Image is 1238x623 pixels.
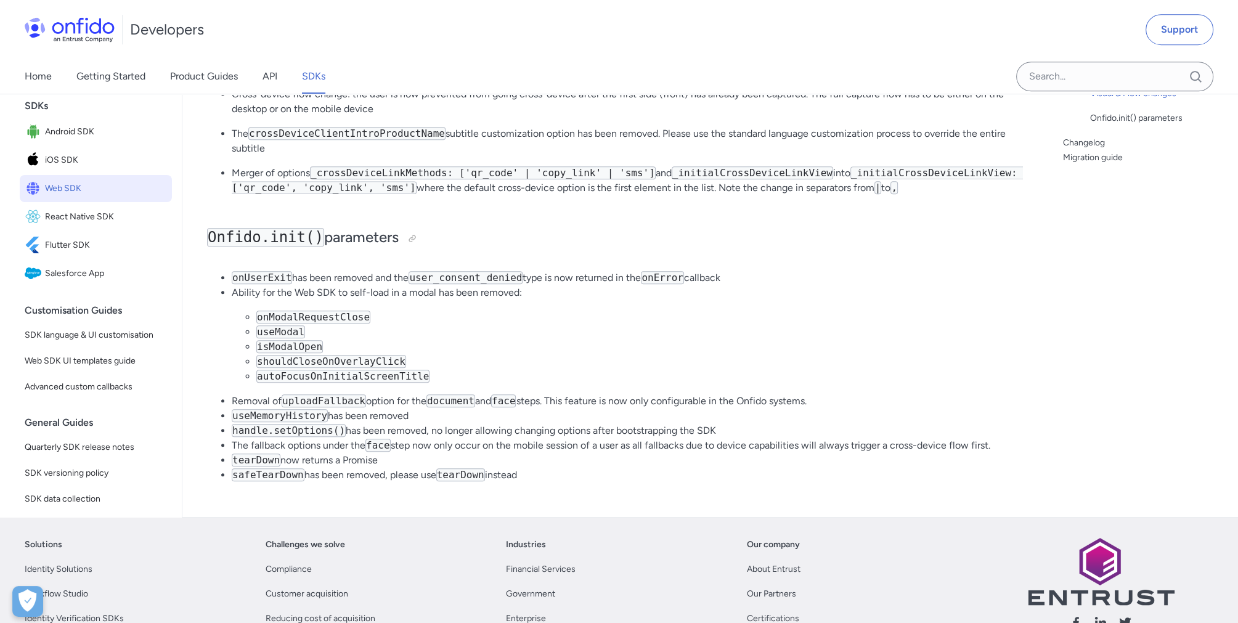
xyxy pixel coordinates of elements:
[491,394,516,407] code: face
[25,17,115,42] img: Onfido Logo
[266,562,312,577] a: Compliance
[232,166,1028,195] p: Merger of options and into where the default cross-device option is the first element in the list...
[20,349,172,373] a: Web SDK UI templates guide
[266,537,345,552] a: Challenges we solve
[25,410,177,435] div: General Guides
[248,127,446,140] code: crossDeviceClientIntroProductName
[130,20,204,39] h1: Developers
[747,587,796,601] a: Our Partners
[25,587,88,601] a: Workflow Studio
[890,181,898,194] code: ,
[45,180,167,197] span: Web SDK
[170,59,238,94] a: Product Guides
[232,271,1028,285] li: has been removed and the type is now returned in the callback
[1027,537,1175,606] img: Entrust logo
[302,59,325,94] a: SDKs
[25,180,45,197] img: IconWeb SDK
[256,355,406,368] code: shouldCloseOnOverlayClick
[20,232,172,259] a: IconFlutter SDKFlutter SDK
[25,208,45,226] img: IconReact Native SDK
[25,328,167,343] span: SDK language & UI customisation
[45,152,167,169] span: iOS SDK
[1016,62,1213,91] input: Onfido search input field
[20,203,172,230] a: IconReact Native SDKReact Native SDK
[409,271,523,284] code: user_consent_denied
[232,423,1028,438] li: has been removed, no longer allowing changing options after bootstrapping the SDK
[25,123,45,140] img: IconAndroid SDK
[232,438,1028,453] li: The fallback options under the step now only occur on the mobile session of a user as all fallbac...
[20,260,172,287] a: IconSalesforce AppSalesforce App
[672,166,833,179] code: _initialCrossDeviceLinkView
[25,354,167,369] span: Web SDK UI templates guide
[256,370,430,383] code: autoFocusOnInitialScreenTitle
[25,59,52,94] a: Home
[1063,150,1228,165] a: Migration guide
[20,175,172,202] a: IconWeb SDKWeb SDK
[12,586,43,617] button: Open Preferences
[256,325,305,338] code: useModal
[506,587,555,601] a: Government
[310,166,656,179] code: _crossDeviceLinkMethods: ['qr_code' | 'copy_link' | 'sms']
[45,237,167,254] span: Flutter SDK
[1146,14,1213,45] a: Support
[506,537,546,552] a: Industries
[20,118,172,145] a: IconAndroid SDKAndroid SDK
[25,265,45,282] img: IconSalesforce App
[232,409,1028,423] li: has been removed
[45,208,167,226] span: React Native SDK
[20,147,172,174] a: IconiOS SDKiOS SDK
[25,440,167,455] span: Quarterly SDK release notes
[232,394,1028,409] li: Removal of option for the and steps. This feature is now only configurable in the Onfido systems.
[232,453,1028,468] li: now returns a Promise
[256,340,323,353] code: isModalOpen
[12,586,43,617] div: Cookie Preferences
[232,468,304,481] code: safeTearDown
[641,271,683,284] code: onError
[506,562,576,577] a: Financial Services
[436,468,485,481] code: tearDown
[232,409,328,422] code: useMemoryHistory
[25,152,45,169] img: IconiOS SDK
[45,123,167,140] span: Android SDK
[45,265,167,282] span: Salesforce App
[1063,136,1228,150] a: Changelog
[365,439,391,452] code: face
[1090,111,1228,126] a: Onfido.init() parameters
[256,311,370,324] code: onModalRequestClose
[20,513,172,552] a: Integrating the Web SDK in webviews
[232,454,280,466] code: tearDown
[874,181,882,194] code: |
[20,375,172,399] a: Advanced custom callbacks
[20,435,172,460] a: Quarterly SDK release notes
[25,298,177,323] div: Customisation Guides
[266,587,348,601] a: Customer acquisition
[25,492,167,507] span: SDK data collection
[25,94,177,118] div: SDKs
[25,466,167,481] span: SDK versioning policy
[25,537,62,552] a: Solutions
[25,562,92,577] a: Identity Solutions
[232,166,1023,194] code: _initialCrossDeviceLinkView: ['qr_code', 'copy_link', 'sms']
[25,237,45,254] img: IconFlutter SDK
[232,468,1028,483] li: has been removed, please use instead
[25,380,167,394] span: Advanced custom callbacks
[76,59,145,94] a: Getting Started
[20,323,172,348] a: SDK language & UI customisation
[232,87,1028,116] p: Cross-device flow change: the user is now prevented from going cross-device after the first side ...
[263,59,277,94] a: API
[426,394,475,407] code: document
[20,461,172,486] a: SDK versioning policy
[232,424,346,437] code: handle.setOptions()
[207,228,324,246] code: Onfido.init()
[20,487,172,511] a: SDK data collection
[747,562,800,577] a: About Entrust
[232,271,292,284] code: onUserExit
[207,227,1028,248] h2: parameters
[747,537,800,552] a: Our company
[232,126,1028,156] p: The subtitle customization option has been removed. Please use the standard language customizatio...
[232,285,1028,384] li: Ability for the Web SDK to self-load in a modal has been removed:
[282,394,366,407] code: uploadFallback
